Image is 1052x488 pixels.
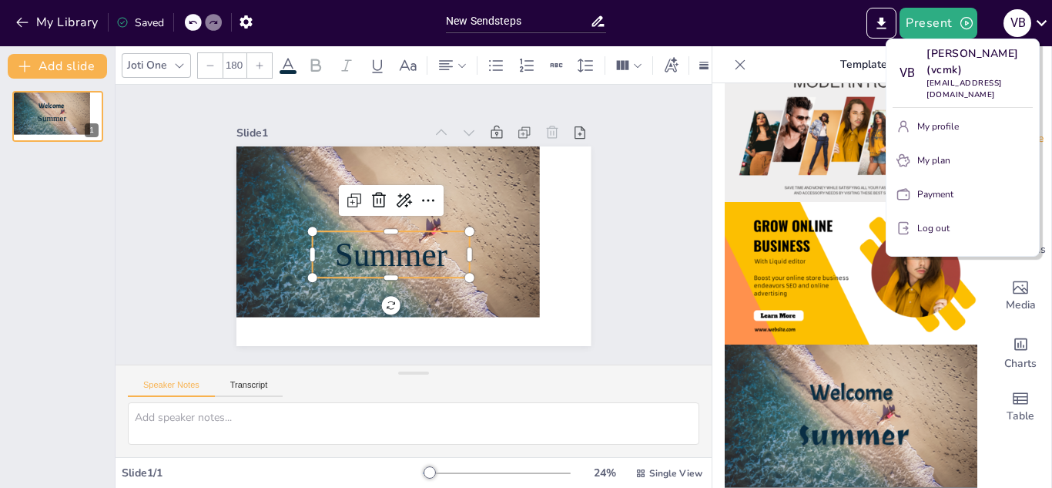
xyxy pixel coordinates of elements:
[893,59,920,87] div: V B
[893,216,1033,241] button: Log out
[893,114,1033,139] button: My profile
[917,187,953,201] p: Payment
[893,182,1033,207] button: Payment
[917,119,959,133] p: My profile
[926,45,1033,78] p: [PERSON_NAME] (vcmk)
[926,78,1033,101] p: [EMAIL_ADDRESS][DOMAIN_NAME]
[917,221,950,235] p: Log out
[893,148,1033,173] button: My plan
[917,153,950,167] p: My plan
